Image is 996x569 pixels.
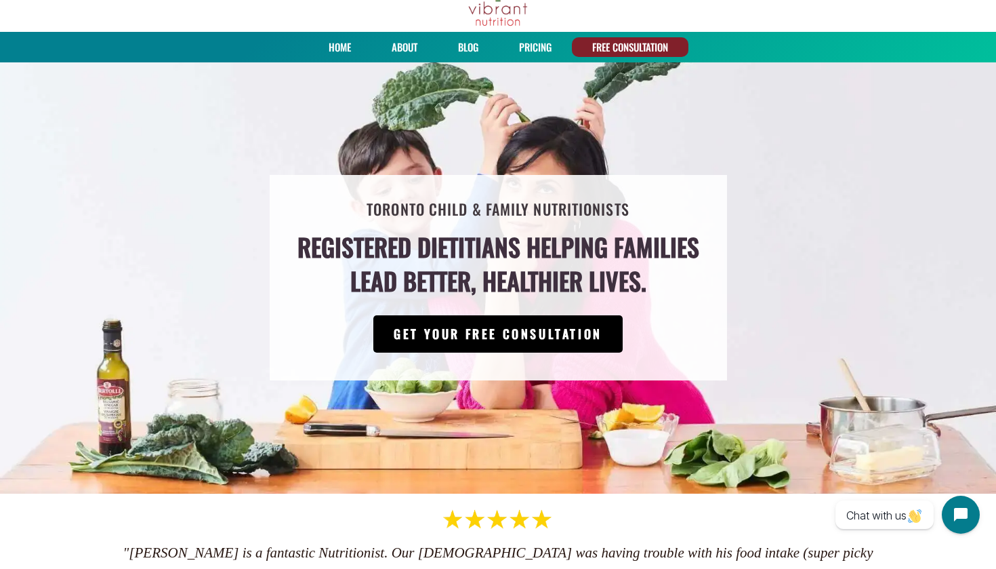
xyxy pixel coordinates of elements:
[297,230,699,298] h4: Registered Dietitians helping families lead better, healthier lives.
[387,37,422,57] a: About
[367,196,629,223] h2: Toronto Child & Family Nutritionists
[373,315,623,353] a: GET YOUR FREE CONSULTATION
[587,37,673,57] a: FREE CONSULTATION
[514,37,556,57] a: PRICING
[453,37,483,57] a: Blog
[324,37,356,57] a: Home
